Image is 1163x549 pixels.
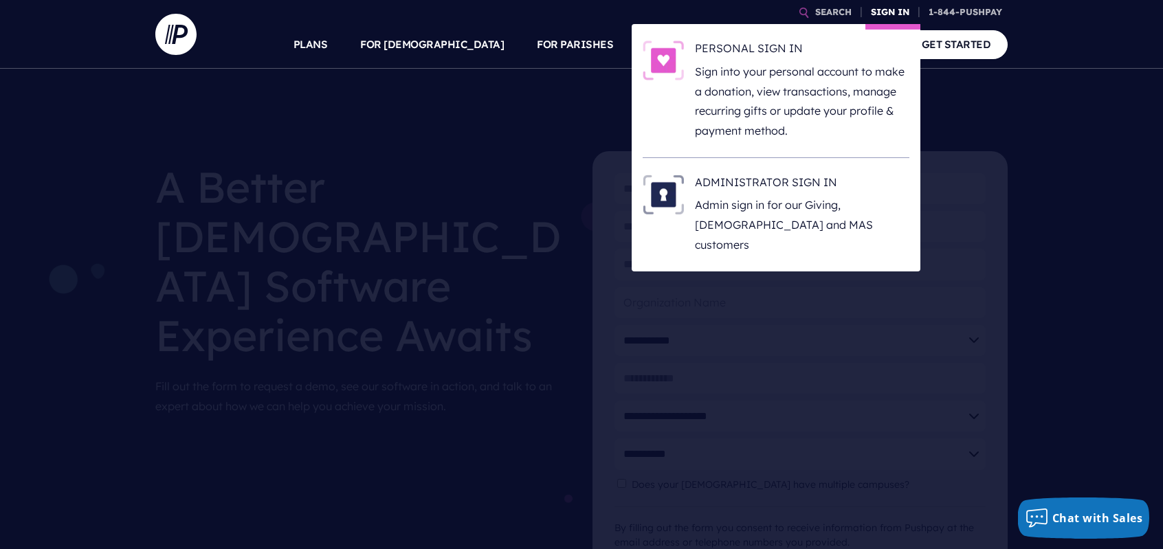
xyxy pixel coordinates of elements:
a: GET STARTED [905,30,1008,58]
a: COMPANY [821,21,872,69]
h6: ADMINISTRATOR SIGN IN [695,175,909,195]
a: PLANS [293,21,328,69]
a: FOR [DEMOGRAPHIC_DATA] [360,21,504,69]
a: ADMINISTRATOR SIGN IN - Illustration ADMINISTRATOR SIGN IN Admin sign in for our Giving, [DEMOGRA... [643,175,909,255]
img: PERSONAL SIGN IN - Illustration [643,41,684,80]
a: SOLUTIONS [646,21,707,69]
p: Sign into your personal account to make a donation, view transactions, manage recurring gifts or ... [695,62,909,141]
h6: PERSONAL SIGN IN [695,41,909,61]
a: PERSONAL SIGN IN - Illustration PERSONAL SIGN IN Sign into your personal account to make a donati... [643,41,909,141]
p: Admin sign in for our Giving, [DEMOGRAPHIC_DATA] and MAS customers [695,195,909,254]
button: Chat with Sales [1018,497,1150,539]
a: EXPLORE [740,21,788,69]
img: ADMINISTRATOR SIGN IN - Illustration [643,175,684,214]
span: Chat with Sales [1052,511,1143,526]
a: FOR PARISHES [537,21,613,69]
